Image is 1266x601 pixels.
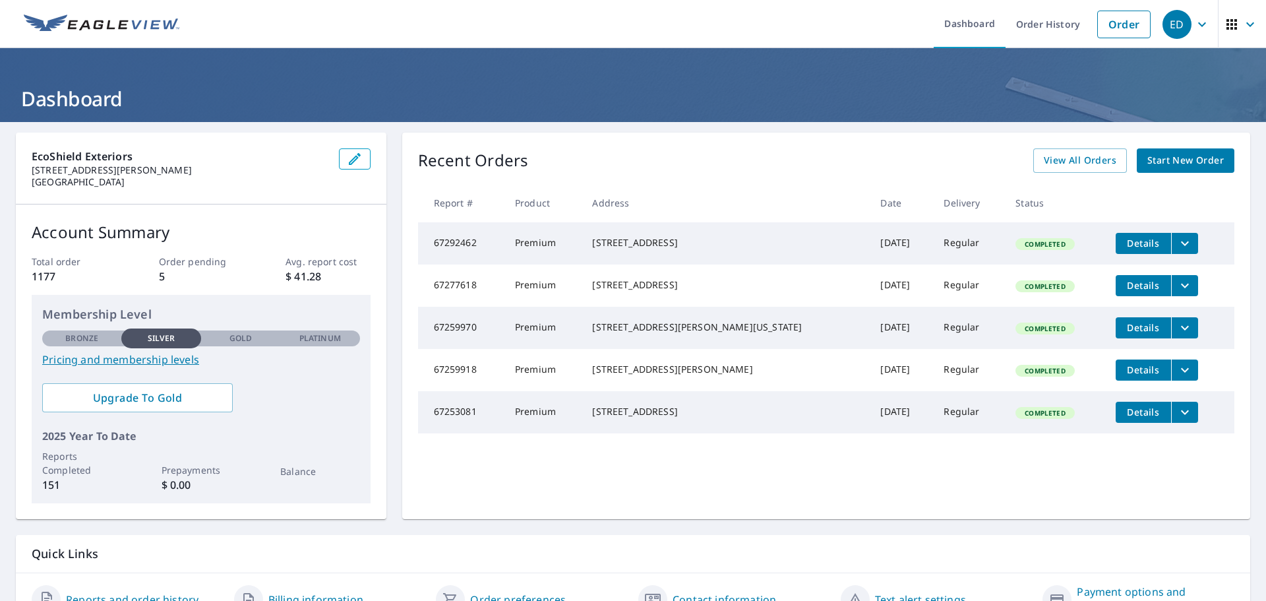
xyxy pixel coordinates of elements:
button: detailsBtn-67277618 [1116,275,1171,296]
p: 1177 [32,269,116,284]
span: Details [1124,406,1163,418]
span: Details [1124,321,1163,334]
td: Premium [504,222,582,265]
a: Upgrade To Gold [42,383,233,412]
button: detailsBtn-67259970 [1116,317,1171,338]
p: $ 41.28 [286,269,370,284]
td: 67277618 [418,265,504,307]
p: 151 [42,477,121,493]
button: filesDropdownBtn-67259970 [1171,317,1198,338]
span: View All Orders [1044,152,1116,169]
p: Membership Level [42,305,360,323]
p: Account Summary [32,220,371,244]
td: Premium [504,307,582,349]
button: filesDropdownBtn-67292462 [1171,233,1198,254]
div: [STREET_ADDRESS] [592,236,859,249]
th: Address [582,183,870,222]
button: filesDropdownBtn-67259918 [1171,360,1198,381]
button: filesDropdownBtn-67277618 [1171,275,1198,296]
p: 5 [159,269,243,284]
span: Details [1124,364,1163,376]
h1: Dashboard [16,85,1250,112]
button: detailsBtn-67292462 [1116,233,1171,254]
a: Order [1097,11,1151,38]
td: Regular [933,391,1005,433]
p: $ 0.00 [162,477,241,493]
p: Quick Links [32,546,1234,562]
button: filesDropdownBtn-67253081 [1171,402,1198,423]
div: [STREET_ADDRESS] [592,405,859,418]
p: EcoShield Exteriors [32,148,328,164]
a: Start New Order [1137,148,1234,173]
button: detailsBtn-67259918 [1116,360,1171,381]
a: Pricing and membership levels [42,352,360,367]
td: [DATE] [870,307,933,349]
td: [DATE] [870,222,933,265]
button: detailsBtn-67253081 [1116,402,1171,423]
span: Upgrade To Gold [53,391,222,405]
span: Start New Order [1147,152,1224,169]
span: Completed [1017,282,1073,291]
div: [STREET_ADDRESS] [592,278,859,292]
p: Balance [280,464,359,478]
td: Regular [933,265,1005,307]
span: Details [1124,237,1163,249]
td: 67292462 [418,222,504,265]
th: Report # [418,183,504,222]
div: [STREET_ADDRESS][PERSON_NAME][US_STATE] [592,321,859,334]
div: ED [1162,10,1191,39]
td: [DATE] [870,391,933,433]
td: 67253081 [418,391,504,433]
th: Date [870,183,933,222]
td: [DATE] [870,349,933,391]
span: Completed [1017,366,1073,375]
p: [STREET_ADDRESS][PERSON_NAME] [32,164,328,176]
div: [STREET_ADDRESS][PERSON_NAME] [592,363,859,376]
td: Regular [933,222,1005,265]
td: Regular [933,349,1005,391]
th: Status [1005,183,1105,222]
p: Bronze [65,332,98,344]
p: Prepayments [162,463,241,477]
td: 67259918 [418,349,504,391]
p: [GEOGRAPHIC_DATA] [32,176,328,188]
td: [DATE] [870,265,933,307]
img: EV Logo [24,15,179,34]
a: View All Orders [1033,148,1127,173]
span: Details [1124,279,1163,292]
p: Recent Orders [418,148,529,173]
td: Regular [933,307,1005,349]
p: Silver [148,332,175,344]
th: Delivery [933,183,1005,222]
span: Completed [1017,408,1073,418]
th: Product [504,183,582,222]
p: Order pending [159,255,243,269]
p: Avg. report cost [286,255,370,269]
p: 2025 Year To Date [42,428,360,444]
span: Completed [1017,324,1073,333]
td: 67259970 [418,307,504,349]
td: Premium [504,265,582,307]
p: Total order [32,255,116,269]
td: Premium [504,349,582,391]
p: Gold [229,332,252,344]
p: Platinum [299,332,341,344]
p: Reports Completed [42,449,121,477]
span: Completed [1017,239,1073,249]
td: Premium [504,391,582,433]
